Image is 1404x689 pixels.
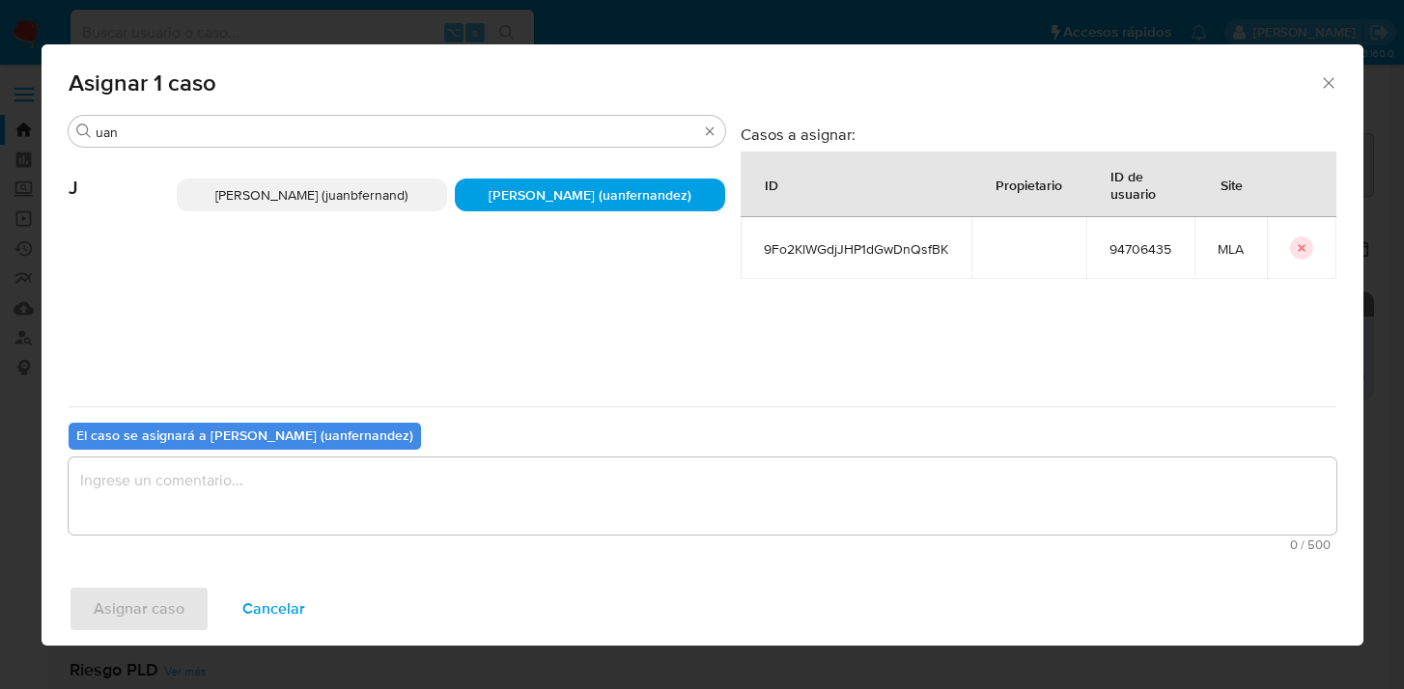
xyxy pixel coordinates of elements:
span: J [69,148,177,200]
button: icon-button [1290,236,1313,260]
span: Asignar 1 caso [69,71,1320,95]
span: Cancelar [242,588,305,630]
div: ID de usuario [1087,152,1193,216]
span: Máximo 500 caracteres [74,538,1331,551]
b: El caso se asignará a [PERSON_NAME] (uanfernandez) [76,426,413,445]
button: Cancelar [217,586,330,632]
div: [PERSON_NAME] (juanbfernand) [177,179,447,211]
span: 94706435 [1109,240,1171,258]
div: Site [1197,161,1266,207]
input: Buscar analista [96,124,698,141]
h3: Casos a asignar: [741,124,1336,144]
span: [PERSON_NAME] (juanbfernand) [215,185,407,205]
button: Cerrar ventana [1319,73,1336,91]
button: Borrar [702,124,717,139]
div: [PERSON_NAME] (uanfernandez) [455,179,725,211]
span: [PERSON_NAME] (uanfernandez) [489,185,691,205]
button: Buscar [76,124,92,139]
div: ID [742,161,801,207]
span: MLA [1218,240,1244,258]
div: Propietario [972,161,1085,207]
div: assign-modal [42,44,1363,646]
span: 9Fo2KlWGdjJHP1dGwDnQsfBK [764,240,948,258]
